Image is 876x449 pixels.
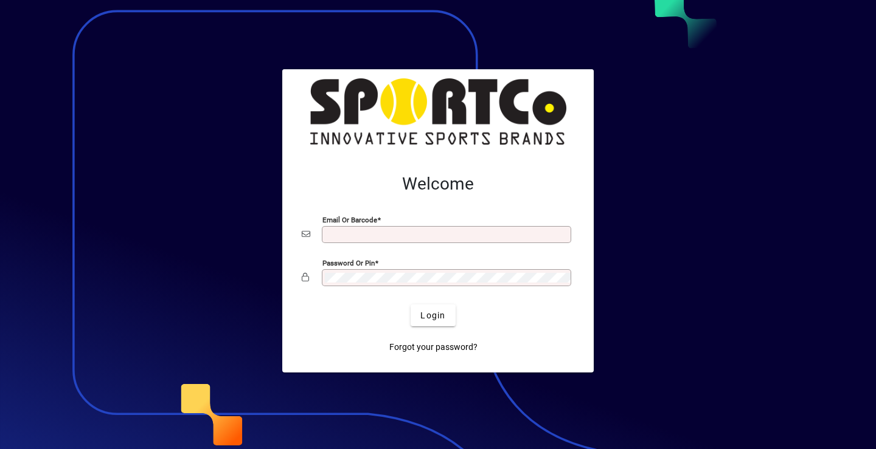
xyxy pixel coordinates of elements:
span: Forgot your password? [389,341,478,354]
a: Forgot your password? [384,336,482,358]
button: Login [411,304,455,326]
span: Login [420,309,445,322]
mat-label: Password or Pin [322,259,375,267]
mat-label: Email or Barcode [322,216,377,224]
h2: Welcome [302,174,574,194]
